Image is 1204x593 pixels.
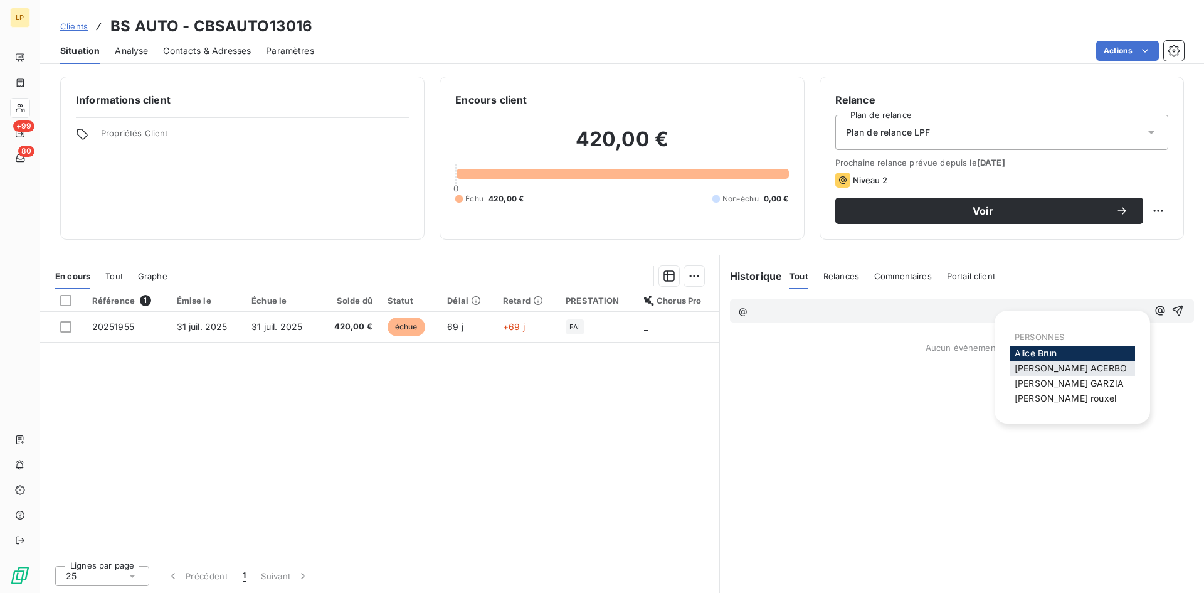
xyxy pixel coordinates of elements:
iframe: Intercom live chat [1161,550,1191,580]
span: Échu [465,193,483,205]
span: Portail client [947,271,995,281]
a: Clients [60,20,88,33]
span: +69 j [503,321,525,332]
span: Graphe [138,271,167,281]
span: Prochaine relance prévue depuis le [835,158,1168,168]
span: Clients [60,21,88,31]
span: 0,00 € [764,193,789,205]
h3: BS AUTO - CBSAUTO13016 [110,15,312,38]
span: Tout [789,271,808,281]
span: En cours [55,271,90,281]
span: Commentaires [874,271,932,281]
span: Tout [105,271,123,281]
span: Niveau 2 [853,175,887,185]
span: 420,00 € [327,321,372,333]
button: Suivant [253,563,317,589]
h6: Historique [720,269,783,284]
button: Actions [1096,41,1159,61]
span: Contacts & Adresses [163,45,251,57]
span: FAI [569,323,580,331]
div: Solde dû [327,296,372,306]
img: Logo LeanPay [10,565,30,585]
span: 0 [453,183,458,193]
div: Échue le [251,296,312,306]
div: PRESTATION [566,296,629,306]
span: 31 juil. 2025 [251,321,302,332]
span: [PERSON_NAME] rouxel [1015,393,1116,403]
span: 1 [140,295,151,306]
div: Statut [388,296,432,306]
span: Analyse [115,45,148,57]
div: Chorus Pro [644,296,712,306]
span: 80 [18,146,34,157]
span: 20251955 [92,321,134,332]
span: Paramètres [266,45,314,57]
span: PERSONNES [1015,332,1064,342]
span: Plan de relance LPF [846,126,931,139]
span: Aucun évènement [926,343,998,353]
span: @ [739,306,747,316]
button: 1 [235,563,253,589]
span: Propriétés Client [101,128,409,146]
button: Précédent [159,563,235,589]
h6: Relance [835,92,1168,107]
span: [DATE] [977,158,1005,168]
span: Alice Brun [1015,348,1057,358]
span: 25 [66,570,77,582]
span: Non-échu [722,193,759,205]
span: Situation [60,45,100,57]
div: Délai [447,296,488,306]
span: _ [644,321,648,332]
button: Voir [835,198,1143,224]
span: 31 juil. 2025 [177,321,228,332]
div: Retard [503,296,551,306]
span: [PERSON_NAME] GARZIA [1015,378,1124,388]
span: 1 [243,570,246,582]
h6: Informations client [76,92,409,107]
span: Voir [850,206,1116,216]
span: +99 [13,120,34,132]
div: LP [10,8,30,28]
div: Référence [92,295,162,306]
h2: 420,00 € [455,127,788,164]
div: Émise le [177,296,237,306]
span: échue [388,318,425,336]
span: Relances [823,271,859,281]
h6: Encours client [455,92,527,107]
span: [PERSON_NAME] ACERBO [1015,363,1127,373]
span: 69 j [447,321,463,332]
span: 420,00 € [488,193,524,205]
